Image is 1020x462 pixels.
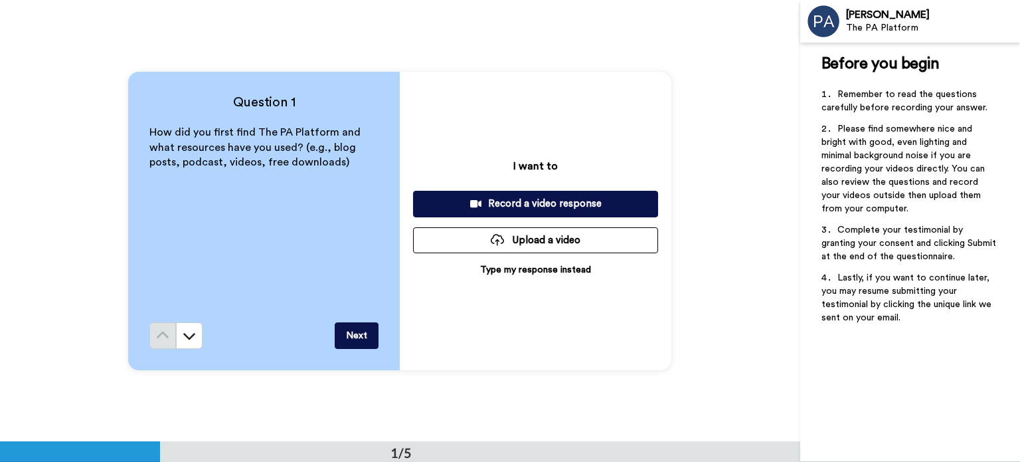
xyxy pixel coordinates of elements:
[821,225,999,261] span: Complete your testimonial by granting your consent and clicking Submit at the end of the question...
[149,127,363,168] span: How did you first find The PA Platform and what resources have you used? (e.g., blog posts, podca...
[821,90,987,112] span: Remember to read the questions carefully before recording your answer.
[821,273,994,322] span: Lastly, if you want to continue later, you may resume submitting your testimonial by clicking the...
[149,93,379,112] h4: Question 1
[821,56,939,72] span: Before you begin
[846,9,1019,21] div: [PERSON_NAME]
[821,124,987,213] span: Please find somewhere nice and bright with good, even lighting and minimal background noise if yo...
[424,197,647,211] div: Record a video response
[807,5,839,37] img: Profile Image
[413,191,658,217] button: Record a video response
[846,23,1019,34] div: The PA Platform
[335,322,379,349] button: Next
[413,227,658,253] button: Upload a video
[480,263,591,277] p: Type my response instead
[369,443,433,462] div: 1/5
[513,158,558,174] p: I want to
